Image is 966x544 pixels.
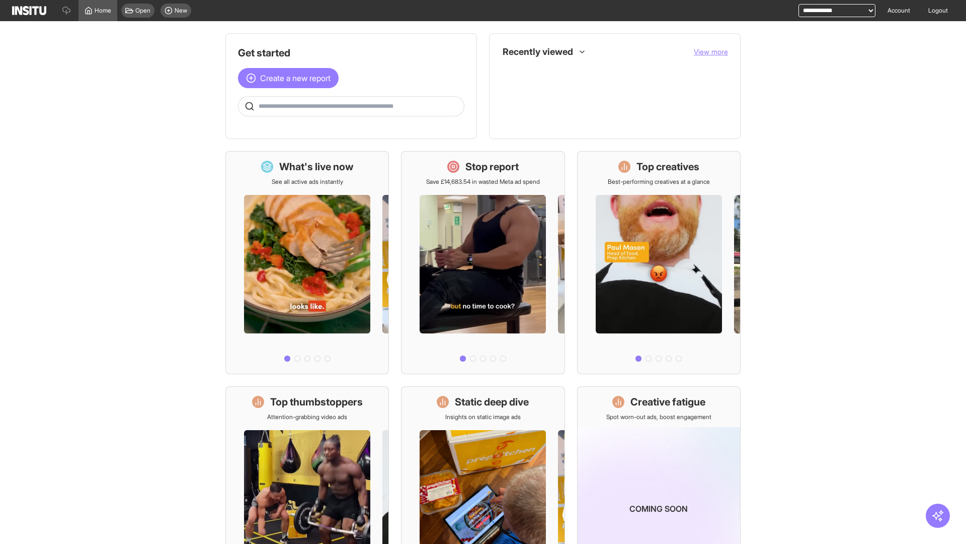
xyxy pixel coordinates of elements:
[465,160,519,174] h1: Stop report
[175,7,187,15] span: New
[608,178,710,186] p: Best-performing creatives at a glance
[12,6,46,15] img: Logo
[694,47,728,57] button: View more
[238,68,339,88] button: Create a new report
[445,413,521,421] p: Insights on static image ads
[279,160,354,174] h1: What's live now
[694,47,728,56] span: View more
[135,7,150,15] span: Open
[636,160,699,174] h1: Top creatives
[270,395,363,409] h1: Top thumbstoppers
[95,7,111,15] span: Home
[267,413,347,421] p: Attention-grabbing video ads
[272,178,343,186] p: See all active ads instantly
[426,178,540,186] p: Save £14,683.54 in wasted Meta ad spend
[260,72,331,84] span: Create a new report
[455,395,529,409] h1: Static deep dive
[238,46,464,60] h1: Get started
[225,151,389,374] a: What's live nowSee all active ads instantly
[401,151,565,374] a: Stop reportSave £14,683.54 in wasted Meta ad spend
[577,151,741,374] a: Top creativesBest-performing creatives at a glance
